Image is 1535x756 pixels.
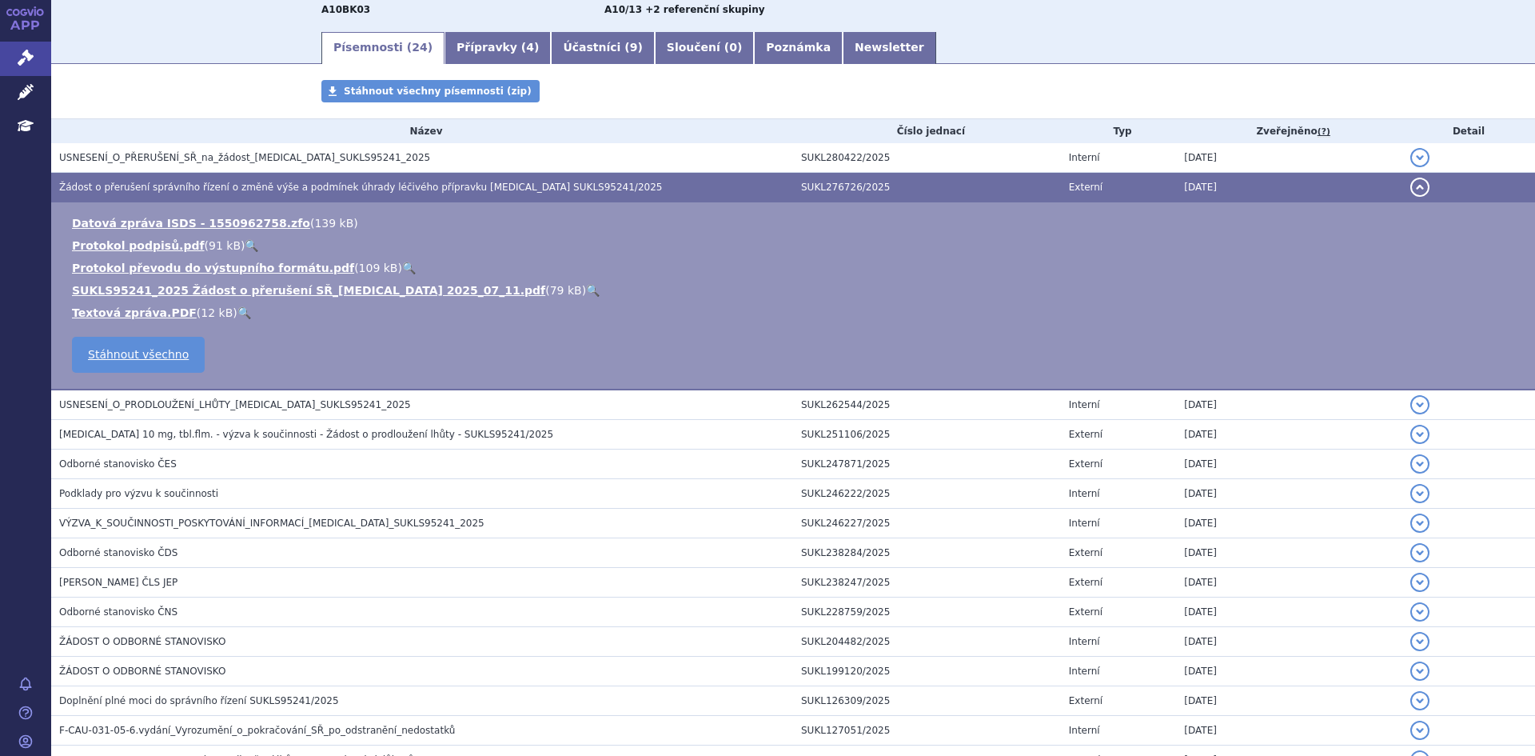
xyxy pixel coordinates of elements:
button: detail [1410,425,1429,444]
td: SUKL238247/2025 [793,568,1061,598]
span: Odborné stanovisko ČDS [59,547,177,558]
a: Písemnosti (24) [321,32,445,64]
strong: EMPAGLIFLOZIN [321,4,370,15]
button: detail [1410,484,1429,503]
a: Protokol převodu do výstupního formátu.pdf [72,262,354,274]
th: Detail [1402,119,1535,143]
td: SUKL247871/2025 [793,450,1061,479]
td: SUKL251106/2025 [793,420,1061,450]
a: Účastníci (9) [551,32,654,64]
button: detail [1410,602,1429,622]
button: detail [1410,148,1429,167]
span: Externí [1069,429,1102,440]
span: Interní [1069,488,1100,499]
span: 109 kB [359,262,398,274]
button: detail [1410,721,1429,740]
span: Jardiance 10 mg, tbl.flm. - výzva k součinnosti - Žádost o prodloužení lhůty - SUKLS95241/2025 [59,429,553,440]
span: Odborné stanovisko ČES [59,458,177,470]
span: Interní [1069,725,1100,736]
td: SUKL238284/2025 [793,538,1061,568]
li: ( ) [72,282,1519,298]
td: [DATE] [1176,509,1402,538]
button: detail [1410,662,1429,681]
span: Doplnění plné moci do správního řízení SUKLS95241/2025 [59,695,339,706]
td: SUKL246227/2025 [793,509,1061,538]
span: VÝZVA_K_SOUČINNOSTI_POSKYTOVÁNÍ_INFORMACÍ_JARDIANCE_SUKLS95241_2025 [59,518,484,529]
td: SUKL276726/2025 [793,173,1061,202]
td: [DATE] [1176,598,1402,627]
button: detail [1410,514,1429,533]
td: SUKL280422/2025 [793,143,1061,173]
span: Externí [1069,547,1102,558]
td: [DATE] [1176,538,1402,568]
span: Interní [1069,636,1100,647]
span: 12 kB [201,306,233,319]
th: Název [51,119,793,143]
a: Sloučení (0) [655,32,754,64]
td: SUKL246222/2025 [793,479,1061,509]
span: Externí [1069,458,1102,470]
span: Externí [1069,695,1102,706]
strong: metformin a vildagliptin [604,4,642,15]
span: F-CAU-031-05-6.vydání_Vyrozumění_o_pokračování_SŘ_po_odstranění_nedostatků [59,725,455,736]
span: USNESENÍ_O_PŘERUŠENÍ_SŘ_na_žádost_JARDIANCE_SUKLS95241_2025 [59,152,430,163]
span: Externí [1069,577,1102,588]
td: [DATE] [1176,716,1402,746]
span: 0 [729,41,737,54]
span: Externí [1069,606,1102,618]
strong: +2 referenční skupiny [645,4,764,15]
li: ( ) [72,215,1519,231]
a: Textová zpráva.PDF [72,306,197,319]
span: 4 [526,41,534,54]
td: SUKL127051/2025 [793,716,1061,746]
span: Interní [1069,399,1100,410]
span: USNESENÍ_O_PRODLOUŽENÍ_LHŮTY_JARDIANCE_SUKLS95241_2025 [59,399,411,410]
td: [DATE] [1176,450,1402,479]
button: detail [1410,454,1429,474]
td: [DATE] [1176,568,1402,598]
td: SUKL262544/2025 [793,390,1061,420]
a: Newsletter [843,32,936,64]
a: Přípravky (4) [445,32,551,64]
td: SUKL199120/2025 [793,657,1061,686]
span: 79 kB [550,284,582,297]
th: Typ [1061,119,1177,143]
td: [DATE] [1176,479,1402,509]
span: Interní [1069,666,1100,677]
li: ( ) [72,305,1519,321]
td: SUKL204482/2025 [793,627,1061,657]
td: [DATE] [1176,143,1402,173]
span: Žádost o přerušení správního řízení o změně výše a podmínek úhrady léčivého přípravku JARDIANCE S... [59,182,662,193]
td: SUKL228759/2025 [793,598,1061,627]
a: Datová zpráva ISDS - 1550962758.zfo [72,217,310,230]
th: Číslo jednací [793,119,1061,143]
span: ŽÁDOST O ODBORNÉ STANOVISKO [59,636,225,647]
span: 91 kB [209,239,241,252]
button: detail [1410,395,1429,414]
span: Externí [1069,182,1102,193]
li: ( ) [72,238,1519,254]
th: Zveřejněno [1176,119,1402,143]
td: [DATE] [1176,173,1402,202]
abbr: (?) [1318,126,1330,138]
span: 9 [630,41,638,54]
td: [DATE] [1176,657,1402,686]
span: ŽÁDOST O ODBORNÉ STANOVISKO [59,666,225,677]
span: Stanovisko ČGGS ČLS JEP [59,577,177,588]
li: ( ) [72,260,1519,276]
button: detail [1410,543,1429,562]
span: Podklady pro výzvu k součinnosti [59,488,218,499]
a: 🔍 [245,239,258,252]
a: Protokol podpisů.pdf [72,239,205,252]
a: Poznámka [754,32,843,64]
button: detail [1410,178,1429,197]
span: Odborné stanovisko ČNS [59,606,177,618]
a: 🔍 [402,262,416,274]
a: 🔍 [586,284,600,297]
td: SUKL126309/2025 [793,686,1061,716]
button: detail [1410,632,1429,651]
a: SUKLS95241_2025 Žádost o přerušení SŘ_[MEDICAL_DATA] 2025_07_11.pdf [72,284,545,297]
td: [DATE] [1176,420,1402,450]
a: 🔍 [237,306,251,319]
td: [DATE] [1176,390,1402,420]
